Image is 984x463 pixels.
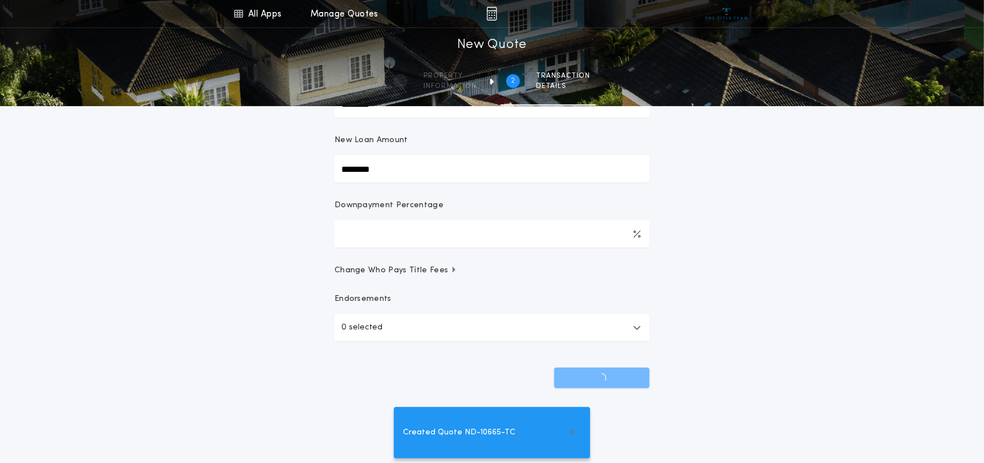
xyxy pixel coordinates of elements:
p: Endorsements [334,293,650,305]
span: Property [424,71,477,80]
span: Change Who Pays Title Fees [334,265,457,276]
span: details [536,82,590,91]
input: Downpayment Percentage [334,220,650,248]
button: 0 selected [334,314,650,341]
input: New Loan Amount [334,155,650,183]
span: information [424,82,477,91]
span: Created Quote ND-10665-TC [403,426,515,439]
p: New Loan Amount [334,135,408,146]
p: 0 selected [341,321,382,335]
h1: New Quote [457,36,527,54]
p: Downpayment Percentage [334,200,443,211]
span: Transaction [536,71,590,80]
button: Change Who Pays Title Fees [334,265,650,276]
img: vs-icon [705,8,748,19]
h2: 2 [511,77,515,86]
img: img [486,7,497,21]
